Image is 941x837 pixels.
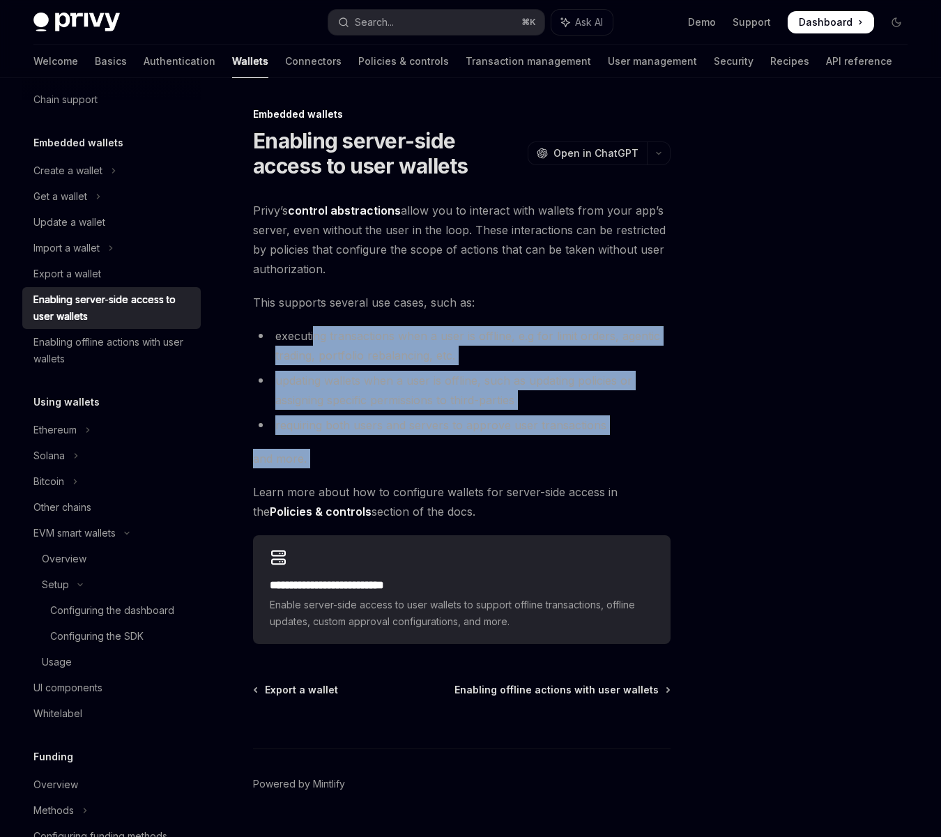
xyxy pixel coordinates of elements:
a: Welcome [33,45,78,78]
a: Enabling offline actions with user wallets [22,330,201,371]
div: Export a wallet [33,266,101,282]
div: Methods [33,802,74,819]
div: Enabling offline actions with user wallets [33,334,192,367]
span: Enable server-side access to user wallets to support offline transactions, offline updates, custo... [270,597,654,630]
a: Overview [22,772,201,797]
div: Overview [42,551,86,567]
a: Configuring the SDK [22,624,201,649]
div: Configuring the dashboard [50,602,174,619]
span: and more. [253,449,671,468]
a: Demo [688,15,716,29]
span: Privy’s allow you to interact with wallets from your app’s server, even without the user in the l... [253,201,671,279]
h5: Funding [33,748,73,765]
li: executing transactions when a user is offline, e.g for limit orders, agentic trading, portfolio r... [253,326,671,365]
button: Toggle Methods section [22,798,201,823]
div: Overview [33,776,78,793]
a: Support [733,15,771,29]
button: Toggle Ethereum section [22,417,201,443]
button: Open in ChatGPT [528,141,647,165]
div: Solana [33,447,65,464]
a: Whitelabel [22,701,201,726]
a: Update a wallet [22,210,201,235]
div: Import a wallet [33,240,100,256]
a: Authentication [144,45,215,78]
button: Toggle dark mode [885,11,908,33]
a: Enabling server-side access to user wallets [22,287,201,329]
div: Embedded wallets [253,107,671,121]
a: Security [714,45,753,78]
a: Overview [22,546,201,571]
div: Enabling server-side access to user wallets [33,291,192,325]
h5: Using wallets [33,394,100,410]
span: Enabling offline actions with user wallets [454,683,659,697]
span: Export a wallet [265,683,338,697]
strong: Policies & controls [270,505,372,519]
a: Policies & controls [358,45,449,78]
span: This supports several use cases, such as: [253,293,671,312]
div: Create a wallet [33,162,102,179]
a: Configuring the dashboard [22,598,201,623]
div: Whitelabel [33,705,82,722]
a: Basics [95,45,127,78]
a: Wallets [232,45,268,78]
a: Transaction management [466,45,591,78]
a: User management [608,45,697,78]
a: Powered by Mintlify [253,777,345,791]
li: requiring both users and servers to approve user transactions [253,415,671,435]
button: Toggle Setup section [22,572,201,597]
div: Bitcoin [33,473,64,490]
div: Ethereum [33,422,77,438]
a: control abstractions [288,204,401,218]
div: UI components [33,679,102,696]
li: updating wallets when a user is offline, such as updating policies or assigning specific permissi... [253,371,671,410]
a: API reference [826,45,892,78]
span: Dashboard [799,15,852,29]
div: Setup [42,576,69,593]
button: Toggle Get a wallet section [22,184,201,209]
div: Update a wallet [33,214,105,231]
a: Connectors [285,45,342,78]
button: Toggle assistant panel [551,10,613,35]
span: Learn more about how to configure wallets for server-side access in the section of the docs. [253,482,671,521]
a: Export a wallet [254,683,338,697]
a: Dashboard [788,11,874,33]
button: Toggle Bitcoin section [22,469,201,494]
a: Enabling offline actions with user wallets [454,683,669,697]
span: ⌘ K [521,17,536,28]
div: Search... [355,14,394,31]
div: EVM smart wallets [33,525,116,542]
a: UI components [22,675,201,700]
h5: Embedded wallets [33,135,123,151]
a: Recipes [770,45,809,78]
button: Toggle Import a wallet section [22,236,201,261]
button: Open search [328,10,544,35]
div: Configuring the SDK [50,628,144,645]
span: Open in ChatGPT [553,146,638,160]
a: Usage [22,650,201,675]
img: dark logo [33,13,120,32]
h1: Enabling server-side access to user wallets [253,128,522,178]
div: Get a wallet [33,188,87,205]
button: Toggle Solana section [22,443,201,468]
span: Ask AI [575,15,603,29]
a: Other chains [22,495,201,520]
a: Export a wallet [22,261,201,286]
button: Toggle Create a wallet section [22,158,201,183]
div: Usage [42,654,72,670]
button: Toggle EVM smart wallets section [22,521,201,546]
div: Other chains [33,499,91,516]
